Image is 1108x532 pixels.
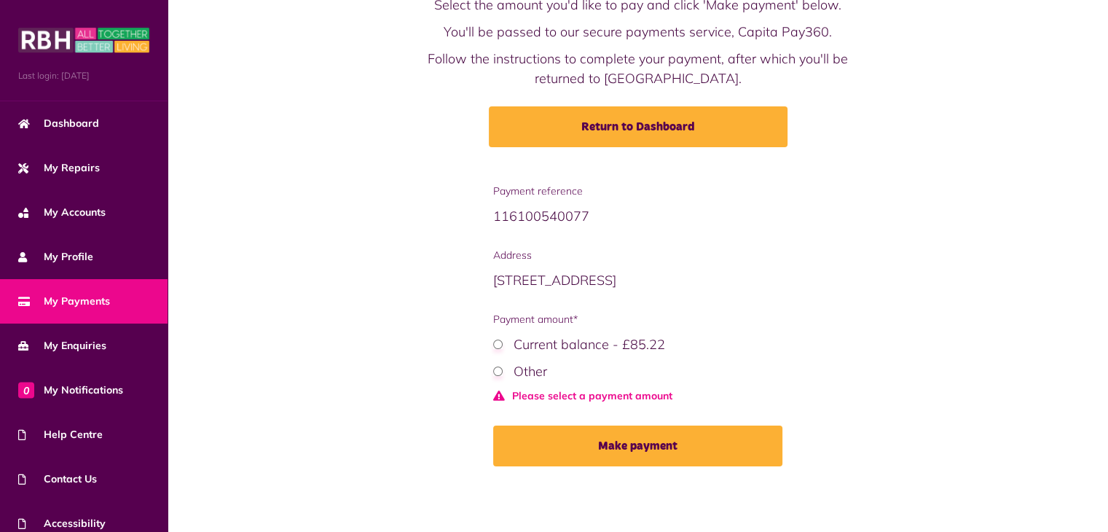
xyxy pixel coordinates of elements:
[417,49,859,88] p: Follow the instructions to complete your payment, after which you'll be returned to [GEOGRAPHIC_D...
[514,336,665,353] label: Current balance - £85.22
[18,249,93,265] span: My Profile
[18,116,99,131] span: Dashboard
[493,388,782,404] span: Please select a payment amount
[514,363,547,380] label: Other
[493,248,782,263] span: Address
[493,184,782,199] span: Payment reference
[18,427,103,442] span: Help Centre
[489,106,787,147] a: Return to Dashboard
[18,516,106,531] span: Accessibility
[493,426,782,466] button: Make payment
[18,294,110,309] span: My Payments
[18,338,106,353] span: My Enquiries
[493,208,589,224] span: 116100540077
[18,160,100,176] span: My Repairs
[493,272,616,289] span: [STREET_ADDRESS]
[18,472,97,487] span: Contact Us
[18,383,123,398] span: My Notifications
[18,382,34,398] span: 0
[18,26,149,55] img: MyRBH
[18,69,149,82] span: Last login: [DATE]
[493,312,782,327] span: Payment amount*
[417,22,859,42] p: You'll be passed to our secure payments service, Capita Pay360.
[18,205,106,220] span: My Accounts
